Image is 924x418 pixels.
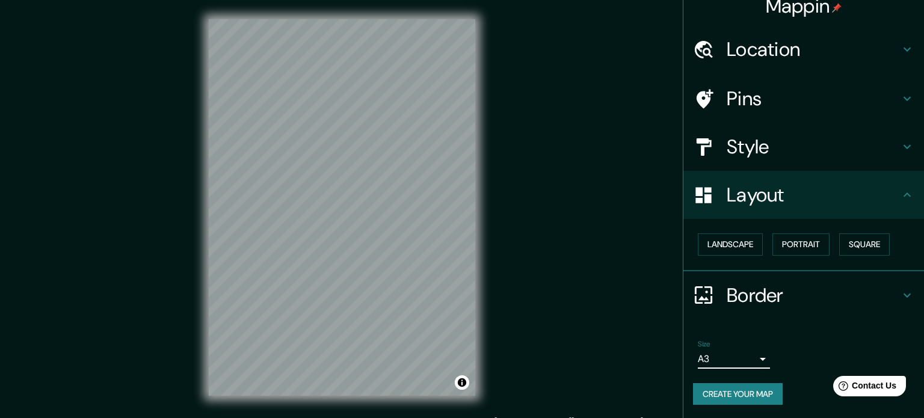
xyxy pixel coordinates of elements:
[839,233,890,256] button: Square
[209,19,475,396] canvas: Map
[683,171,924,219] div: Layout
[817,371,911,405] iframe: Help widget launcher
[727,87,900,111] h4: Pins
[683,25,924,73] div: Location
[727,135,900,159] h4: Style
[698,339,710,349] label: Size
[727,183,900,207] h4: Layout
[727,37,900,61] h4: Location
[772,233,830,256] button: Portrait
[693,383,783,405] button: Create your map
[698,233,763,256] button: Landscape
[683,75,924,123] div: Pins
[683,123,924,171] div: Style
[832,3,842,13] img: pin-icon.png
[727,283,900,307] h4: Border
[698,349,770,369] div: A3
[455,375,469,390] button: Toggle attribution
[683,271,924,319] div: Border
